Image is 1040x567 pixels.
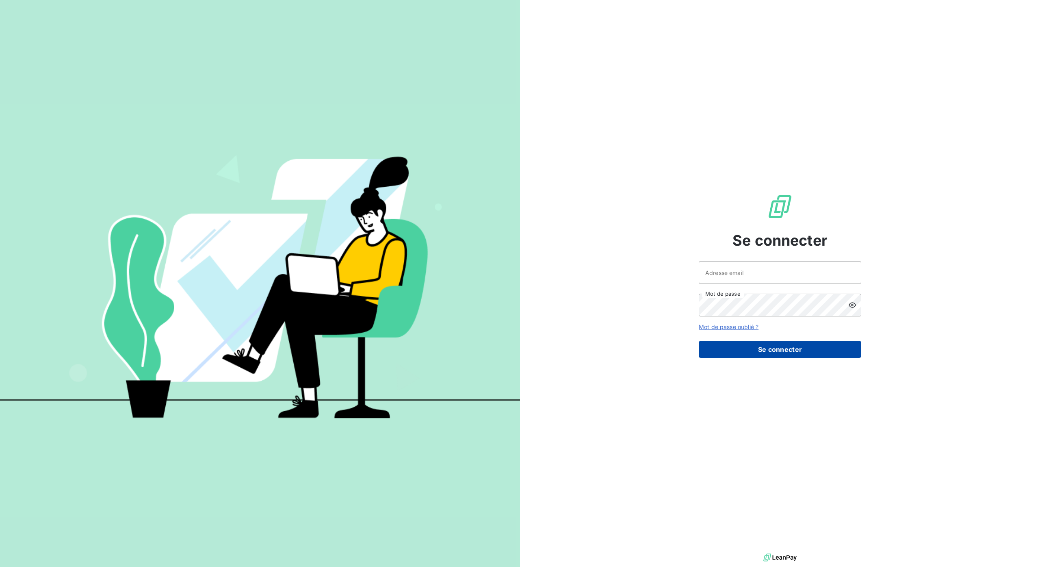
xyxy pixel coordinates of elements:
[699,261,861,284] input: placeholder
[767,194,793,220] img: Logo LeanPay
[732,229,828,251] span: Se connecter
[699,323,758,330] a: Mot de passe oublié ?
[699,341,861,358] button: Se connecter
[763,552,797,564] img: logo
